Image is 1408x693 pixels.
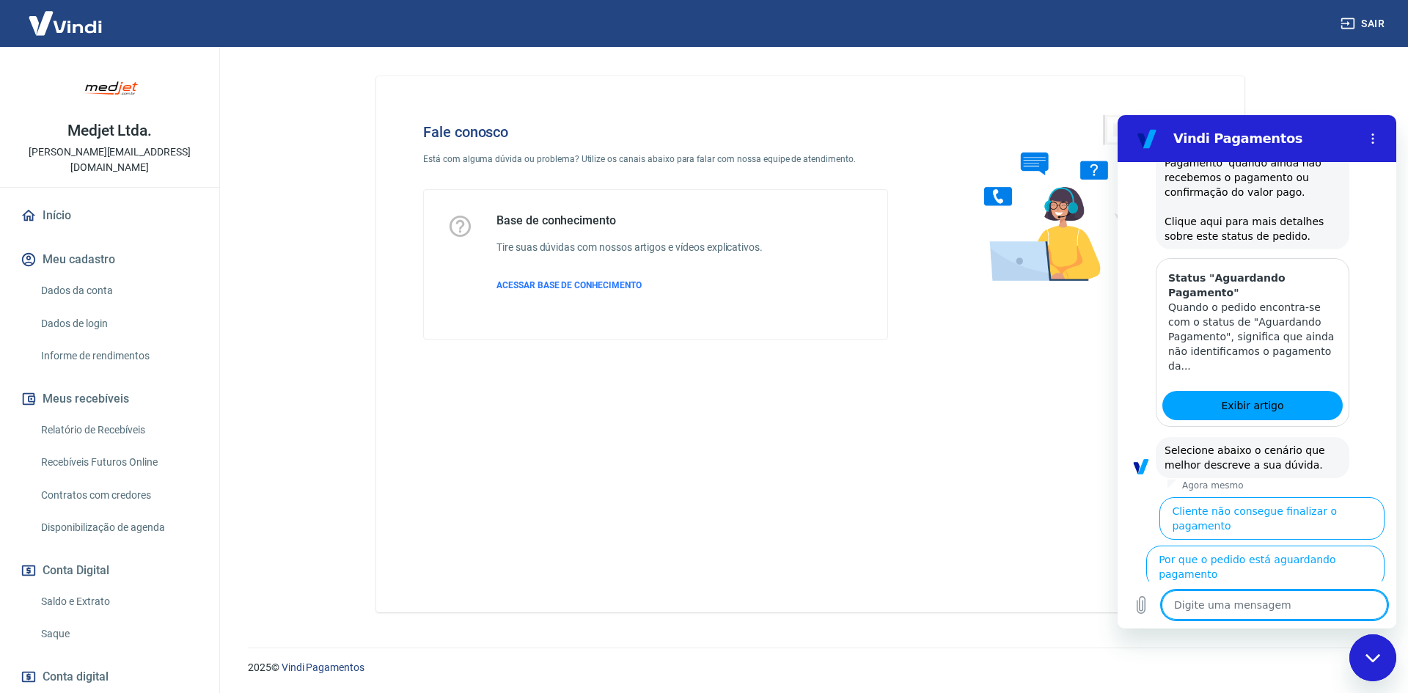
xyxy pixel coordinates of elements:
[35,276,202,306] a: Dados da conta
[18,383,202,415] button: Meus recebíveis
[496,280,642,290] span: ACESSAR BASE DE CONHECIMENTO
[496,279,763,292] a: ACESSAR BASE DE CONHECIMENTO
[1118,115,1396,628] iframe: Janela de mensagens
[18,554,202,587] button: Conta Digital
[1338,10,1390,37] button: Sair
[12,144,208,175] p: [PERSON_NAME][EMAIL_ADDRESS][DOMAIN_NAME]
[35,480,202,510] a: Contratos com credores
[18,661,202,693] a: Conta digital
[18,243,202,276] button: Meu cadastro
[67,123,152,139] p: Medjet Ltda.
[18,1,113,45] img: Vindi
[35,513,202,543] a: Disponibilização de agenda
[18,199,202,232] a: Início
[1349,634,1396,681] iframe: Botão para abrir a janela de mensagens, conversa em andamento
[35,587,202,617] a: Saldo e Extrato
[496,213,763,228] h5: Base de conhecimento
[35,309,202,339] a: Dados de login
[496,240,763,255] h6: Tire suas dúvidas com nossos artigos e vídeos explicativos.
[35,341,202,371] a: Informe de rendimentos
[35,619,202,649] a: Saque
[423,123,888,141] h4: Fale conosco
[43,667,109,687] span: Conta digital
[423,153,888,166] p: Está com alguma dúvida ou problema? Utilize os canais abaixo para falar com nossa equipe de atend...
[282,661,364,673] a: Vindi Pagamentos
[81,59,139,117] img: ee448285-4b03-4bce-bdd7-ac7183085d28.jpeg
[248,660,1373,675] p: 2025 ©
[35,447,202,477] a: Recebíveis Futuros Online
[955,100,1178,296] img: Fale conosco
[35,415,202,445] a: Relatório de Recebíveis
